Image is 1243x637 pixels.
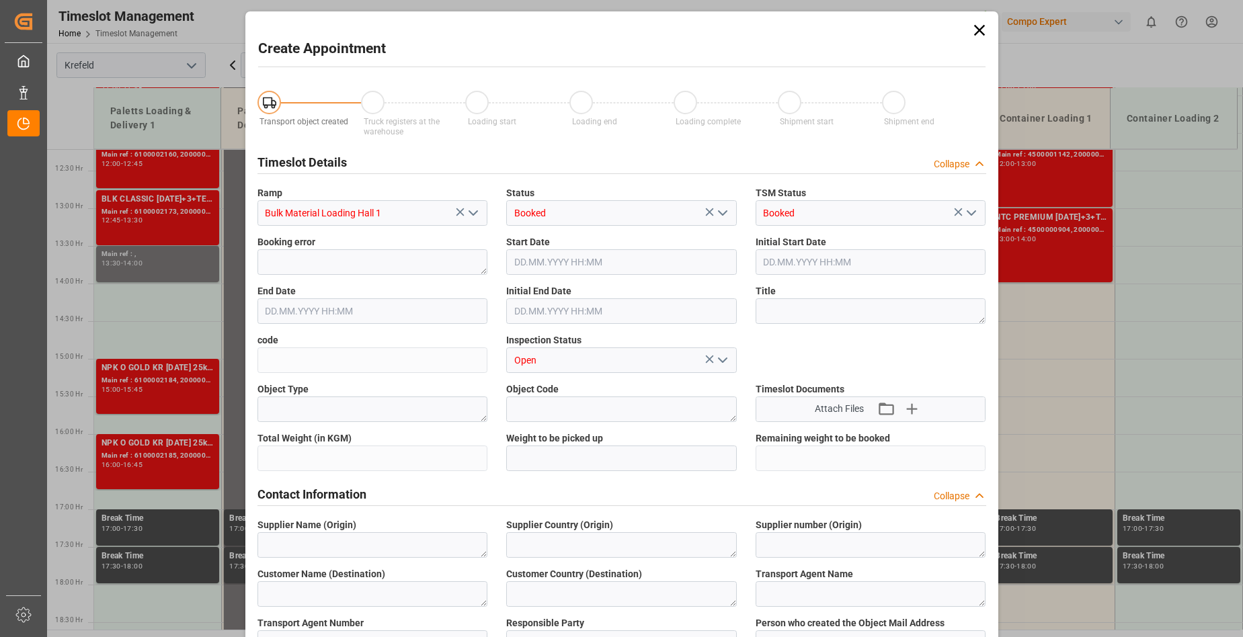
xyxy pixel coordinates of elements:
span: Start Date [506,235,550,249]
span: Shipment start [780,117,834,126]
span: End Date [257,284,296,298]
span: Status [506,186,534,200]
span: Responsible Party [506,616,584,630]
h2: Timeslot Details [257,153,347,171]
span: Total Weight (in KGM) [257,431,352,445]
span: Initial Start Date [756,235,826,249]
span: Person who created the Object Mail Address [756,616,945,630]
span: Initial End Date [506,284,571,298]
input: DD.MM.YYYY HH:MM [506,298,737,324]
div: Collapse [934,157,969,171]
span: Loading start [468,117,516,126]
button: open menu [711,350,731,371]
span: Supplier number (Origin) [756,518,862,532]
span: TSM Status [756,186,806,200]
input: DD.MM.YYYY HH:MM [257,298,488,324]
span: Inspection Status [506,333,582,347]
div: Collapse [934,489,969,503]
span: Transport object created [259,117,348,126]
span: Supplier Country (Origin) [506,518,613,532]
span: Timeslot Documents [756,382,844,396]
input: Type to search/select [257,200,488,226]
span: Transport Agent Number [257,616,364,630]
input: DD.MM.YYYY HH:MM [506,249,737,275]
input: DD.MM.YYYY HH:MM [756,249,986,275]
span: Attach Files [815,402,864,416]
input: Type to search/select [506,200,737,226]
span: Customer Name (Destination) [257,567,385,581]
span: Ramp [257,186,282,200]
span: Remaining weight to be booked [756,431,890,445]
button: open menu [711,203,731,224]
span: Truck registers at the warehouse [364,117,440,136]
span: Supplier Name (Origin) [257,518,356,532]
span: Customer Country (Destination) [506,567,642,581]
span: Loading complete [676,117,741,126]
h2: Create Appointment [258,38,386,60]
span: Title [756,284,776,298]
button: open menu [463,203,483,224]
span: Transport Agent Name [756,567,853,581]
span: Object Type [257,382,309,396]
h2: Contact Information [257,485,366,503]
span: code [257,333,278,347]
button: open menu [961,203,981,224]
span: Object Code [506,382,559,396]
span: Shipment end [884,117,934,126]
span: Weight to be picked up [506,431,603,445]
span: Loading end [572,117,617,126]
span: Booking error [257,235,315,249]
